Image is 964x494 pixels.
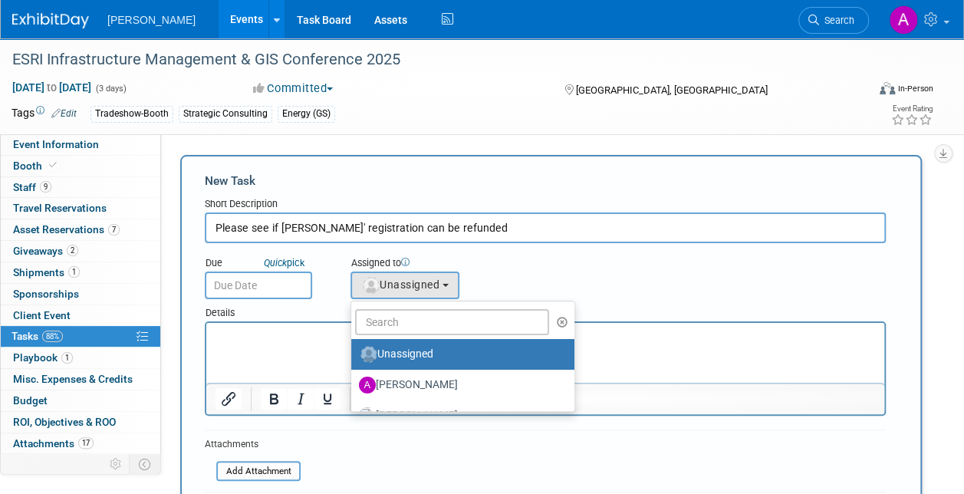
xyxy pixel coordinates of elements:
span: Search [819,15,854,26]
span: ROI, Objectives & ROO [13,416,116,428]
label: [PERSON_NAME] [359,403,559,428]
div: Attachments [205,438,301,451]
span: Event Information [13,138,99,150]
span: Tasks [12,330,63,342]
span: 88% [42,331,63,342]
span: 2 [67,245,78,256]
span: [PERSON_NAME] [107,14,196,26]
span: Giveaways [13,245,78,257]
span: Asset Reservations [13,223,120,235]
div: Due [205,256,327,272]
label: [PERSON_NAME] [359,373,559,397]
span: 1 [61,352,73,364]
div: Energy (GS) [278,106,335,122]
a: Giveaways2 [1,241,160,262]
img: Amy Reese [889,5,918,35]
td: Personalize Event Tab Strip [103,454,130,474]
span: 7 [108,224,120,235]
td: Toggle Event Tabs [130,454,161,474]
label: Unassigned [359,342,559,367]
div: Details [205,299,886,321]
a: Event Information [1,134,160,155]
span: Unassigned [361,278,439,291]
span: Shipments [13,266,80,278]
input: Due Date [205,272,312,299]
i: Booth reservation complete [49,161,57,170]
div: In-Person [897,83,933,94]
button: Committed [248,81,339,97]
span: Playbook [13,351,73,364]
input: Search [355,309,549,335]
div: Assigned to [350,256,504,272]
a: Misc. Expenses & Credits [1,369,160,390]
i: Quick [264,257,287,268]
span: Sponsorships [13,288,79,300]
div: Short Description [205,197,886,212]
a: Asset Reservations7 [1,219,160,240]
a: Budget [1,390,160,411]
a: Sponsorships [1,284,160,305]
span: (3 days) [94,84,127,94]
img: ExhibitDay [12,13,89,28]
a: Search [798,7,869,34]
span: Budget [13,394,48,407]
button: Bold [261,388,287,410]
span: Staff [13,181,51,193]
span: Attachments [13,437,94,450]
a: ROI, Objectives & ROO [1,412,160,433]
div: Event Rating [891,105,933,113]
input: Name of task or a short description [205,212,886,243]
span: to [44,81,59,94]
a: Booth [1,156,160,176]
div: Tradeshow-Booth [90,106,173,122]
iframe: Rich Text Area [206,323,884,383]
a: Edit [51,108,77,119]
span: 9 [40,181,51,193]
span: 1 [68,266,80,278]
img: Unassigned-User-Icon.png [360,346,377,363]
a: Client Event [1,305,160,326]
img: A.jpg [359,377,376,394]
button: Underline [314,388,341,410]
div: New Task [205,173,886,189]
img: Format-Inperson.png [880,82,895,94]
td: Tags [12,105,77,123]
a: Travel Reservations [1,198,160,219]
span: Client Event [13,309,71,321]
button: Italic [288,388,314,410]
span: [DATE] [DATE] [12,81,92,94]
span: Booth [13,160,60,172]
span: Misc. Expenses & Credits [13,373,133,385]
a: Playbook1 [1,347,160,368]
span: 17 [78,437,94,449]
div: ESRI Infrastructure Management & GIS Conference 2025 [7,46,854,74]
button: Insert/edit link [216,388,242,410]
span: Travel Reservations [13,202,107,214]
div: Strategic Consulting [179,106,272,122]
a: Attachments17 [1,433,160,454]
a: Shipments1 [1,262,160,283]
button: Unassigned [350,272,459,299]
div: Event Format [799,80,933,103]
span: [GEOGRAPHIC_DATA], [GEOGRAPHIC_DATA] [576,84,768,96]
a: Tasks88% [1,326,160,347]
a: Quickpick [261,256,308,269]
a: Staff9 [1,177,160,198]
